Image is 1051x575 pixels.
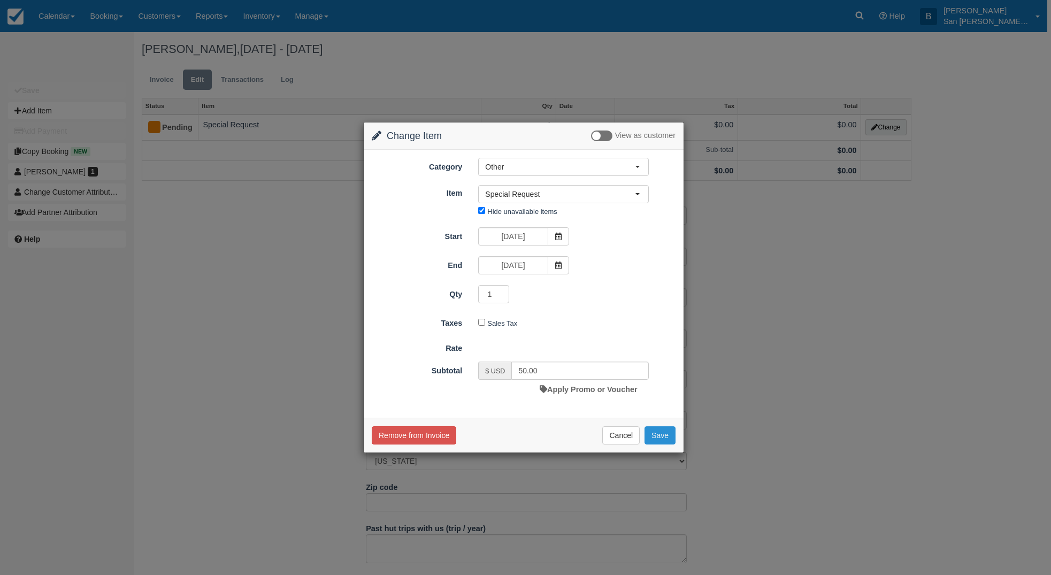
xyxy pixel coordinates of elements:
label: Start [364,227,470,242]
button: Special Request [478,185,649,203]
label: End [364,256,470,271]
label: Category [364,158,470,173]
span: Other [485,162,635,172]
label: Hide unavailable items [487,208,557,216]
small: $ USD [485,367,505,375]
label: Item [364,184,470,199]
label: Sales Tax [487,319,517,327]
a: Apply Promo or Voucher [540,385,637,394]
button: Cancel [602,426,640,444]
span: Change Item [387,131,442,141]
button: Remove from Invoice [372,426,456,444]
label: Qty [364,285,470,300]
label: Taxes [364,314,470,329]
button: Other [478,158,649,176]
button: Save [645,426,676,444]
span: Special Request [485,189,635,200]
span: View as customer [615,132,676,140]
label: Rate [364,339,470,354]
label: Subtotal [364,362,470,377]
